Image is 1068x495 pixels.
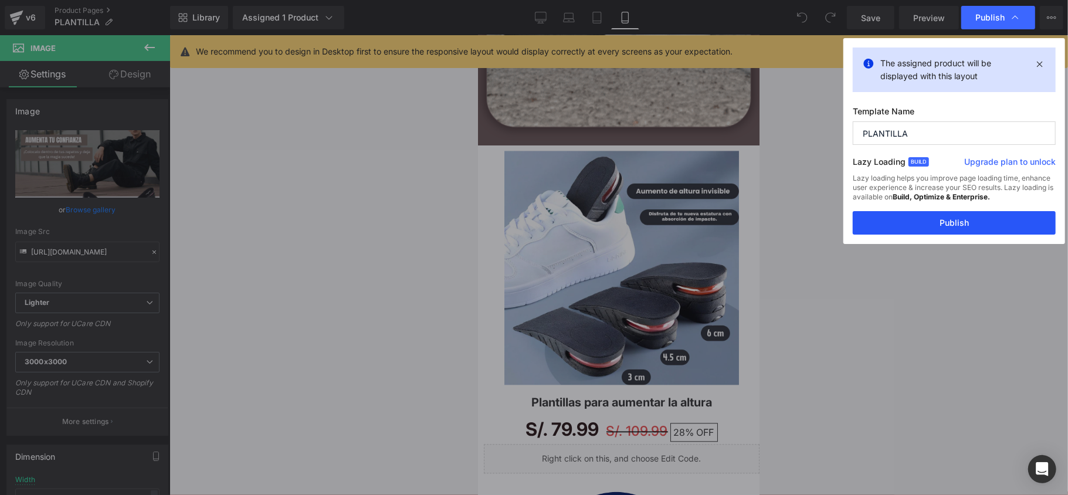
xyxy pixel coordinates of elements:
[53,360,234,375] a: Plantillas para aumentar la altura
[975,12,1005,23] span: Publish
[964,156,1056,172] a: Upgrade plan to unlock
[219,391,236,403] span: OFF
[908,157,929,167] span: Build
[128,388,190,404] span: S/. 109.99
[1028,455,1056,483] div: Open Intercom Messenger
[880,57,1028,83] p: The assigned product will be displayed with this layout
[853,211,1056,235] button: Publish
[196,391,216,403] span: 28%
[893,192,990,201] strong: Build, Optimize & Enterprise.
[853,106,1056,121] label: Template Name
[26,116,261,350] img: Plantillas para aumentar la altura
[48,379,121,409] span: S/. 79.99
[853,154,906,174] label: Lazy Loading
[853,174,1056,211] div: Lazy loading helps you improve page loading time, enhance user experience & increase your SEO res...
